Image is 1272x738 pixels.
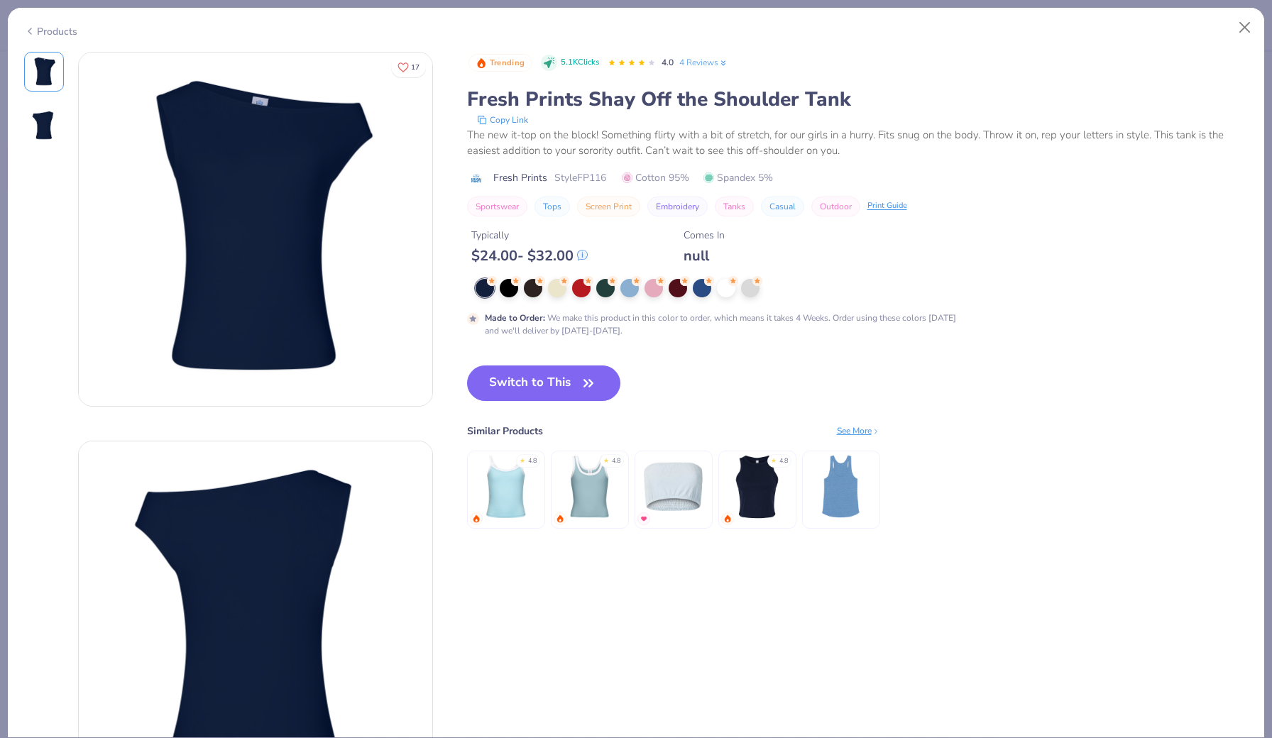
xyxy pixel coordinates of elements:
[391,57,426,77] button: Like
[27,109,61,143] img: Back
[79,53,432,406] img: Front
[471,247,588,265] div: $ 24.00 - $ 32.00
[640,453,707,520] img: Fresh Prints Terry Bandeau
[811,197,860,216] button: Outdoor
[612,456,620,466] div: 4.8
[807,453,874,520] img: Los Angeles Apparel Tri Blend Racerback Tank 3.7oz
[723,514,732,523] img: trending.gif
[662,57,674,68] span: 4.0
[467,127,1249,159] div: The new it-top on the block! Something flirty with a bit of stretch, for our girls in a hurry. Fi...
[608,52,656,75] div: 4.0 Stars
[771,456,777,462] div: ★
[520,456,525,462] div: ★
[622,170,689,185] span: Cotton 95%
[647,197,708,216] button: Embroidery
[603,456,609,462] div: ★
[468,54,532,72] button: Badge Button
[27,55,61,89] img: Front
[640,514,648,523] img: MostFav.gif
[779,456,788,466] div: 4.8
[467,197,527,216] button: Sportswear
[472,453,539,520] img: Fresh Prints Cali Camisole Top
[1232,14,1259,41] button: Close
[723,453,791,520] img: Bella + Canvas Ladies' Micro Ribbed Racerback Tank
[493,170,547,185] span: Fresh Prints
[761,197,804,216] button: Casual
[867,200,907,212] div: Print Guide
[703,170,773,185] span: Spandex 5%
[577,197,640,216] button: Screen Print
[556,453,623,520] img: Fresh Prints Sunset Blvd Ribbed Scoop Tank Top
[556,514,564,523] img: trending.gif
[476,57,487,69] img: Trending sort
[684,228,725,243] div: Comes In
[684,247,725,265] div: null
[473,113,532,127] button: copy to clipboard
[472,514,481,523] img: trending.gif
[561,57,599,69] span: 5.1K Clicks
[467,365,621,401] button: Switch to This
[485,312,967,337] div: We make this product in this color to order, which means it takes 4 Weeks. Order using these colo...
[554,170,606,185] span: Style FP116
[471,228,588,243] div: Typically
[490,59,525,67] span: Trending
[411,64,420,71] span: 17
[485,312,545,324] strong: Made to Order :
[467,86,1249,113] div: Fresh Prints Shay Off the Shoulder Tank
[679,56,728,69] a: 4 Reviews
[467,172,486,184] img: brand logo
[534,197,570,216] button: Tops
[528,456,537,466] div: 4.8
[715,197,754,216] button: Tanks
[467,424,543,439] div: Similar Products
[837,424,880,437] div: See More
[24,24,77,39] div: Products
